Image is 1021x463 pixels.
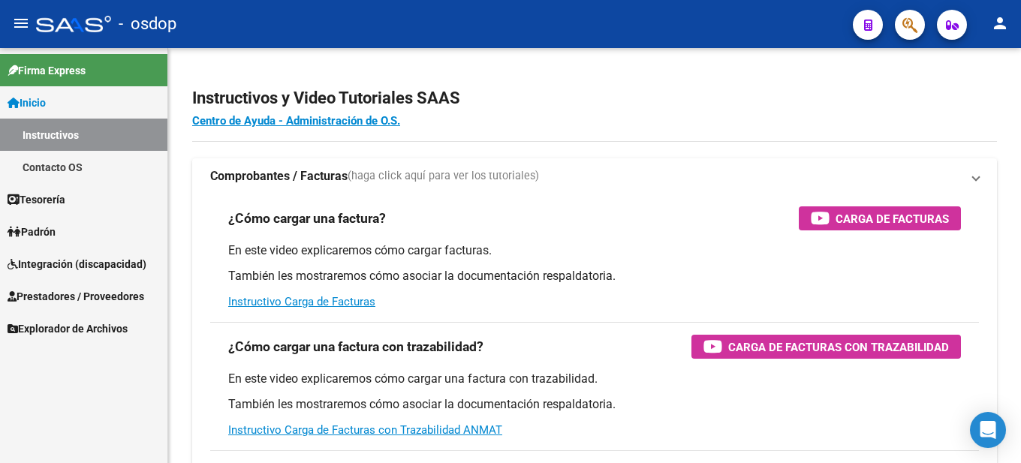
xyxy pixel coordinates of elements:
a: Centro de Ayuda - Administración de O.S. [192,114,400,128]
p: También les mostraremos cómo asociar la documentación respaldatoria. [228,268,961,284]
p: También les mostraremos cómo asociar la documentación respaldatoria. [228,396,961,413]
mat-expansion-panel-header: Comprobantes / Facturas(haga click aquí para ver los tutoriales) [192,158,997,194]
p: En este video explicaremos cómo cargar una factura con trazabilidad. [228,371,961,387]
button: Carga de Facturas con Trazabilidad [691,335,961,359]
span: Carga de Facturas [836,209,949,228]
h3: ¿Cómo cargar una factura con trazabilidad? [228,336,483,357]
span: Integración (discapacidad) [8,256,146,272]
span: Tesorería [8,191,65,208]
span: Inicio [8,95,46,111]
span: Padrón [8,224,56,240]
a: Instructivo Carga de Facturas [228,295,375,308]
span: (haga click aquí para ver los tutoriales) [348,168,539,185]
span: Prestadores / Proveedores [8,288,144,305]
span: Carga de Facturas con Trazabilidad [728,338,949,356]
span: Explorador de Archivos [8,320,128,337]
span: Firma Express [8,62,86,79]
p: En este video explicaremos cómo cargar facturas. [228,242,961,259]
span: - osdop [119,8,176,41]
div: Open Intercom Messenger [970,412,1006,448]
mat-icon: person [991,14,1009,32]
mat-icon: menu [12,14,30,32]
button: Carga de Facturas [799,206,961,230]
h3: ¿Cómo cargar una factura? [228,208,386,229]
h2: Instructivos y Video Tutoriales SAAS [192,84,997,113]
a: Instructivo Carga de Facturas con Trazabilidad ANMAT [228,423,502,437]
strong: Comprobantes / Facturas [210,168,348,185]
